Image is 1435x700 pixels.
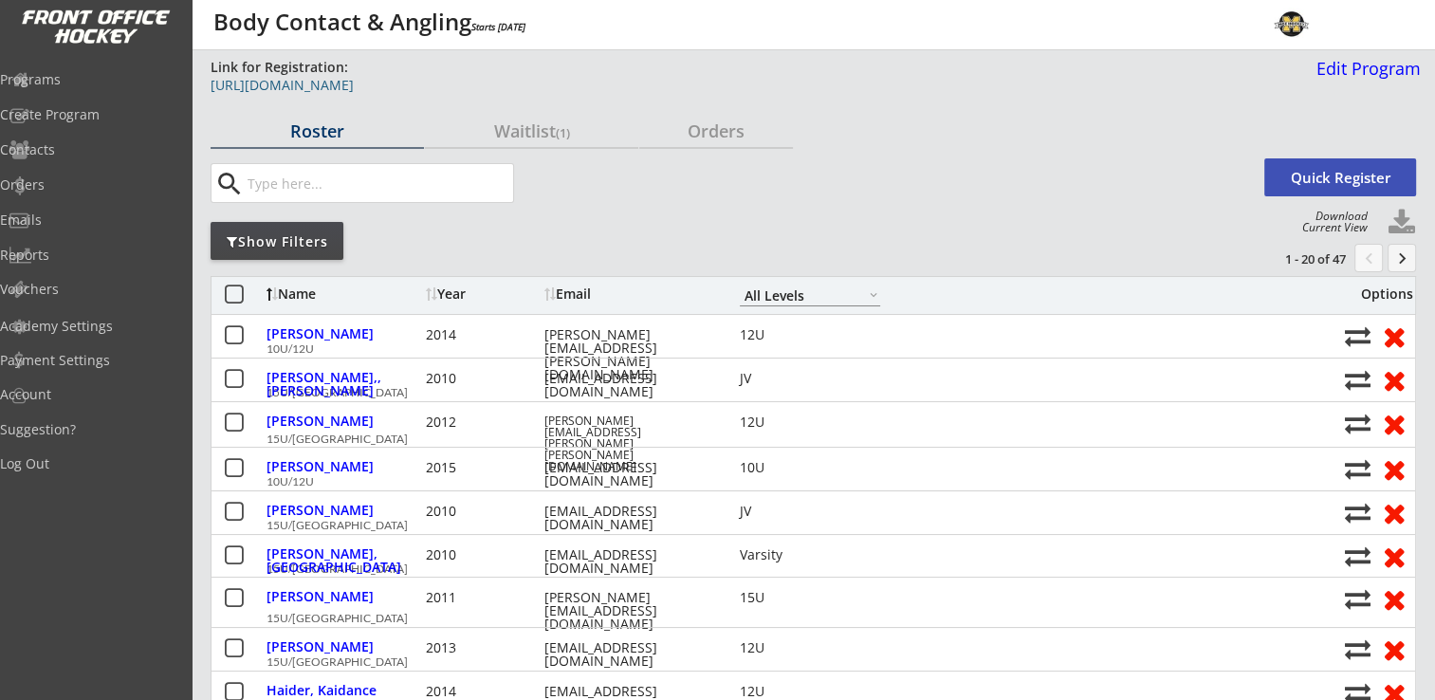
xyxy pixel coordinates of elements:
[1388,209,1416,237] button: Click to download full roster. Your browser settings may try to block it, check your security set...
[1293,211,1368,233] div: Download Current View
[1247,250,1346,267] div: 1 - 20 of 47
[1376,454,1411,484] button: Remove from roster (no refund)
[426,461,540,474] div: 2015
[740,548,880,562] div: Varsity
[211,79,1167,92] div: [URL][DOMAIN_NAME]
[740,461,880,474] div: 10U
[425,122,638,139] div: Waitlist
[1345,456,1371,482] button: Move player
[267,414,421,428] div: [PERSON_NAME]
[426,548,540,562] div: 2010
[471,20,525,33] em: Starts [DATE]
[267,590,421,603] div: [PERSON_NAME]
[544,372,715,398] div: [EMAIL_ADDRESS][DOMAIN_NAME]
[1376,322,1411,351] button: Remove from roster (no refund)
[1345,586,1371,612] button: Move player
[544,505,715,531] div: [EMAIL_ADDRESS][DOMAIN_NAME]
[1264,158,1416,196] button: Quick Register
[426,505,540,518] div: 2010
[1345,287,1412,301] div: Options
[1345,543,1371,569] button: Move player
[267,684,421,697] div: Haider, Kaidance
[544,641,715,668] div: [EMAIL_ADDRESS][DOMAIN_NAME]
[267,287,421,301] div: Name
[639,122,793,139] div: Orders
[1388,244,1416,272] button: keyboard_arrow_right
[1376,365,1411,395] button: Remove from roster (no refund)
[211,58,351,77] div: Link for Registration:
[244,164,513,202] input: Type here...
[1345,500,1371,525] button: Move player
[211,79,1167,102] a: [URL][DOMAIN_NAME]
[1345,323,1371,349] button: Move player
[544,461,715,488] div: [EMAIL_ADDRESS][DOMAIN_NAME]
[544,415,715,472] div: [PERSON_NAME][EMAIL_ADDRESS][PERSON_NAME][PERSON_NAME][DOMAIN_NAME]
[1376,584,1411,614] button: Remove from roster (no refund)
[426,328,540,341] div: 2014
[1345,636,1371,662] button: Move player
[426,641,540,654] div: 2013
[267,387,1334,398] div: 15U/[GEOGRAPHIC_DATA]
[1345,367,1371,393] button: Move player
[740,591,880,604] div: 15U
[267,520,1334,531] div: 15U/[GEOGRAPHIC_DATA]
[267,504,421,517] div: [PERSON_NAME]
[740,641,880,654] div: 12U
[426,372,540,385] div: 2010
[267,563,1334,575] div: 15U/[GEOGRAPHIC_DATA]
[211,232,343,251] div: Show Filters
[1376,542,1411,571] button: Remove from roster (no refund)
[211,122,424,139] div: Roster
[544,287,715,301] div: Email
[544,591,715,631] div: [PERSON_NAME][EMAIL_ADDRESS][DOMAIN_NAME]
[740,372,880,385] div: JV
[740,328,880,341] div: 12U
[1309,60,1421,77] div: Edit Program
[426,287,540,301] div: Year
[1376,409,1411,438] button: Remove from roster (no refund)
[426,415,540,429] div: 2012
[267,656,1334,668] div: 15U/[GEOGRAPHIC_DATA]
[267,371,421,397] div: [PERSON_NAME],, [PERSON_NAME]
[267,547,421,574] div: [PERSON_NAME], [GEOGRAPHIC_DATA]
[740,685,880,698] div: 12U
[556,124,570,141] font: (1)
[544,328,715,381] div: [PERSON_NAME][EMAIL_ADDRESS][PERSON_NAME][DOMAIN_NAME]
[1309,60,1421,93] a: Edit Program
[740,505,880,518] div: JV
[1345,411,1371,436] button: Move player
[426,685,540,698] div: 2014
[426,591,540,604] div: 2011
[267,476,1334,488] div: 10U/12U
[740,415,880,429] div: 12U
[267,640,421,654] div: [PERSON_NAME]
[267,460,421,473] div: [PERSON_NAME]
[1376,498,1411,527] button: Remove from roster (no refund)
[267,433,1334,445] div: 15U/[GEOGRAPHIC_DATA]
[267,613,1334,624] div: 15U/[GEOGRAPHIC_DATA]
[544,548,715,575] div: [EMAIL_ADDRESS][DOMAIN_NAME]
[213,169,245,199] button: search
[1354,244,1383,272] button: chevron_left
[1376,635,1411,664] button: Remove from roster (no refund)
[267,327,421,341] div: [PERSON_NAME]
[267,343,1334,355] div: 10U/12U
